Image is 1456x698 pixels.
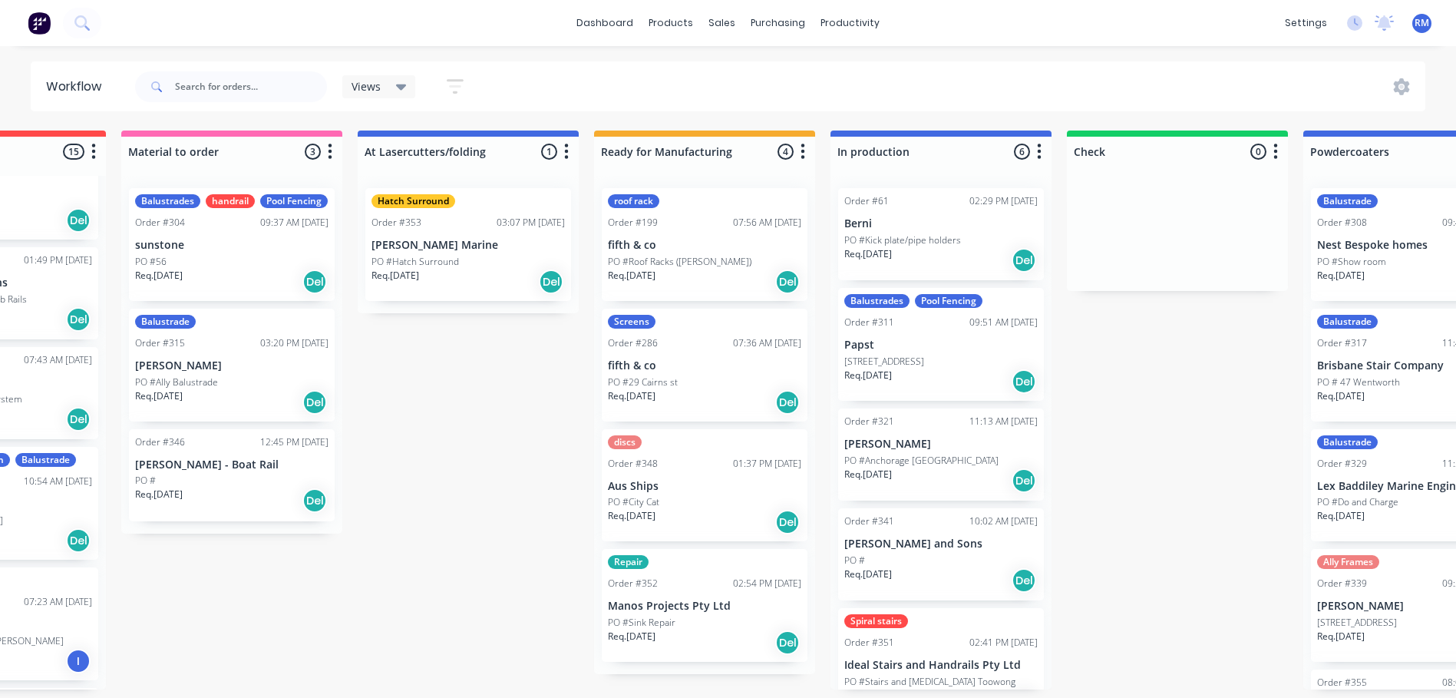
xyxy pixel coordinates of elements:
p: PO #Hatch Surround [371,255,459,269]
div: Balustrades [135,194,200,208]
p: Req. [DATE] [135,389,183,403]
input: Search for orders... [175,71,327,102]
div: 09:51 AM [DATE] [969,316,1038,329]
p: [STREET_ADDRESS] [844,355,924,369]
div: Del [302,488,327,513]
div: Order #346 [135,435,185,449]
div: Order #341 [844,514,894,528]
p: Req. [DATE] [1317,509,1365,523]
div: 12:45 PM [DATE] [260,435,329,449]
div: Spiral stairs [844,614,908,628]
div: BalustradeOrder #31503:20 PM [DATE][PERSON_NAME]PO #Ally BalustradeReq.[DATE]Del [129,309,335,422]
p: PO #56 [135,255,167,269]
p: fifth & co [608,359,801,372]
div: Order #34110:02 AM [DATE][PERSON_NAME] and SonsPO #Req.[DATE]Del [838,508,1044,600]
div: 02:54 PM [DATE] [733,577,801,590]
p: PO # [844,554,865,567]
div: Order #61 [844,194,889,208]
p: [PERSON_NAME] and Sons [844,538,1038,551]
div: Order #286 [608,336,658,350]
p: Req. [DATE] [844,567,892,581]
p: fifth & co [608,239,801,252]
p: Aus Ships [608,480,801,493]
div: Order #308 [1317,216,1367,230]
p: Req. [DATE] [1317,269,1365,283]
div: Del [66,407,91,432]
div: Order #348 [608,457,658,471]
p: Req. [DATE] [844,369,892,382]
div: Order #353 [371,216,421,230]
div: discs [608,435,642,449]
p: PO #Stairs and [MEDICAL_DATA] Toowong [844,675,1015,689]
div: 07:43 AM [DATE] [24,353,92,367]
div: Screens [608,315,655,329]
div: Del [775,390,800,415]
p: PO #Roof Racks ([PERSON_NAME]) [608,255,751,269]
div: Del [775,510,800,534]
div: Balustrade [1317,435,1378,449]
p: PO # 47 Wentworth [1317,375,1400,389]
div: purchasing [743,12,813,35]
div: roof rack [608,194,659,208]
p: [PERSON_NAME] - Boat Rail [135,458,329,471]
div: sales [701,12,743,35]
div: Balustrade [15,453,76,467]
div: Balustrade [1317,315,1378,329]
p: Berni [844,217,1038,230]
p: PO #Ally Balustrade [135,375,218,389]
p: PO #Kick plate/pipe holders [844,233,961,247]
div: Order #329 [1317,457,1367,471]
p: [PERSON_NAME] [135,359,329,372]
p: PO #Anchorage [GEOGRAPHIC_DATA] [844,454,999,468]
p: [STREET_ADDRESS] [1317,616,1397,630]
div: 10:02 AM [DATE] [969,514,1038,528]
div: Order #199 [608,216,658,230]
div: Order #317 [1317,336,1367,350]
img: Factory [28,12,51,35]
div: Repair [608,555,649,569]
div: 02:41 PM [DATE] [969,636,1038,650]
p: PO #29 Cairns st [608,375,678,389]
div: Workflow [46,78,109,96]
div: products [641,12,701,35]
div: 07:23 AM [DATE] [24,595,92,609]
div: Del [66,307,91,332]
div: I [66,649,91,673]
div: 07:36 AM [DATE] [733,336,801,350]
div: Del [1012,468,1036,493]
div: roof rackOrder #19907:56 AM [DATE]fifth & coPO #Roof Racks ([PERSON_NAME])Req.[DATE]Del [602,188,807,301]
p: PO # [135,474,156,488]
div: 01:49 PM [DATE] [24,253,92,267]
div: Order #304 [135,216,185,230]
span: RM [1415,16,1429,30]
p: Req. [DATE] [135,488,183,501]
p: Req. [DATE] [844,247,892,261]
p: Req. [DATE] [844,468,892,481]
div: Del [1012,248,1036,273]
div: productivity [813,12,887,35]
div: 11:13 AM [DATE] [969,415,1038,428]
div: Hatch SurroundOrder #35303:07 PM [DATE][PERSON_NAME] MarinePO #Hatch SurroundReq.[DATE]Del [365,188,571,301]
p: Ideal Stairs and Handrails Pty Ltd [844,659,1038,672]
div: Del [1012,568,1036,593]
div: Balustrades [844,294,910,308]
div: Del [1012,369,1036,394]
div: Del [302,390,327,415]
div: Del [775,630,800,655]
div: Del [66,208,91,233]
div: Del [302,270,327,294]
div: handrail [206,194,255,208]
p: PO #Sink Repair [608,616,675,630]
div: RepairOrder #35202:54 PM [DATE]Manos Projects Pty LtdPO #Sink RepairReq.[DATE]Del [602,549,807,662]
div: Order #352 [608,577,658,590]
p: Papst [844,339,1038,352]
p: Manos Projects Pty Ltd [608,600,801,613]
p: [PERSON_NAME] [844,438,1038,451]
div: Order #6102:29 PM [DATE]BerniPO #Kick plate/pipe holdersReq.[DATE]Del [838,188,1044,280]
p: Req. [DATE] [1317,630,1365,643]
div: Order #311 [844,316,894,329]
p: Req. [DATE] [608,509,655,523]
div: Del [775,270,800,294]
p: [PERSON_NAME] Marine [371,239,565,252]
div: Order #351 [844,636,894,650]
